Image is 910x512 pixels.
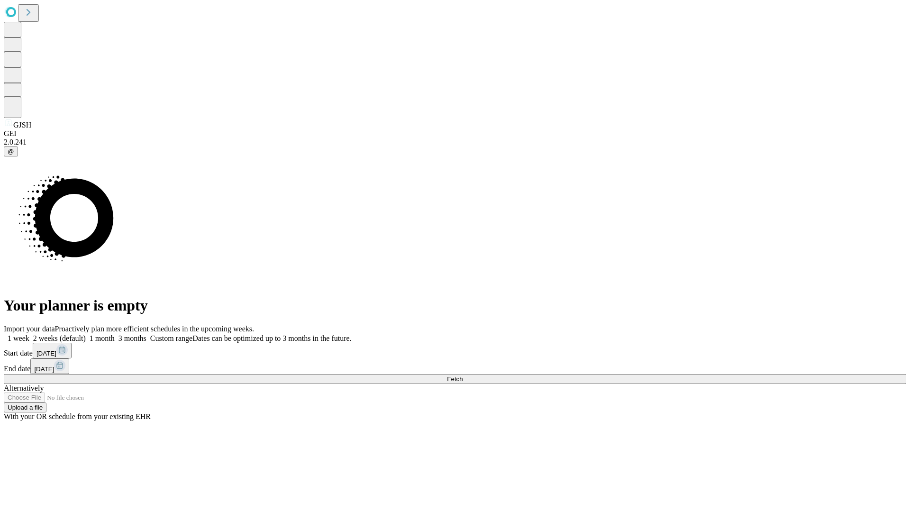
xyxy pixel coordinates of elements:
div: GEI [4,129,906,138]
button: @ [4,146,18,156]
span: [DATE] [36,350,56,357]
span: 2 weeks (default) [33,334,86,342]
span: [DATE] [34,366,54,373]
span: 1 week [8,334,29,342]
span: @ [8,148,14,155]
span: Proactively plan more efficient schedules in the upcoming weeks. [55,325,254,333]
div: Start date [4,343,906,358]
span: 1 month [90,334,115,342]
button: Upload a file [4,402,46,412]
h1: Your planner is empty [4,297,906,314]
span: Import your data [4,325,55,333]
span: Custom range [150,334,192,342]
span: Dates can be optimized up to 3 months in the future. [192,334,351,342]
button: Fetch [4,374,906,384]
span: Alternatively [4,384,44,392]
span: With your OR schedule from your existing EHR [4,412,151,421]
span: 3 months [118,334,146,342]
div: 2.0.241 [4,138,906,146]
button: [DATE] [33,343,72,358]
button: [DATE] [30,358,69,374]
span: Fetch [447,375,463,383]
span: GJSH [13,121,31,129]
div: End date [4,358,906,374]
